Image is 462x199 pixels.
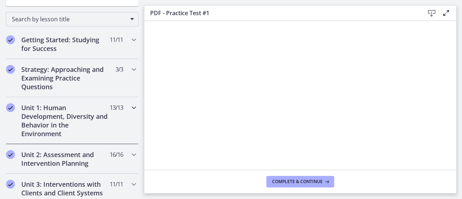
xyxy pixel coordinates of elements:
[6,35,15,44] i: Completed
[110,180,123,189] span: 11 / 11
[272,179,323,185] span: Complete & continue
[110,150,123,159] span: 16 / 16
[6,180,15,189] i: Completed
[6,103,15,112] i: Completed
[21,35,109,53] h2: Getting Started: Studying for Success
[110,103,123,112] span: 13 / 13
[266,176,334,187] button: Complete & continue
[12,15,127,23] span: Search by lesson title
[6,150,15,159] i: Completed
[21,65,109,91] h2: Strategy: Approaching and Examining Practice Questions
[110,35,123,44] span: 11 / 11
[21,150,109,168] h2: Unit 2: Assessment and Intervention Planning
[6,65,15,74] i: Completed
[150,9,413,17] h3: PDF - Practice Test #1
[6,12,139,26] div: Search by lesson title
[115,65,123,74] span: 3 / 3
[21,103,109,138] h2: Unit 1: Human Development, Diversity and Behavior in the Environment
